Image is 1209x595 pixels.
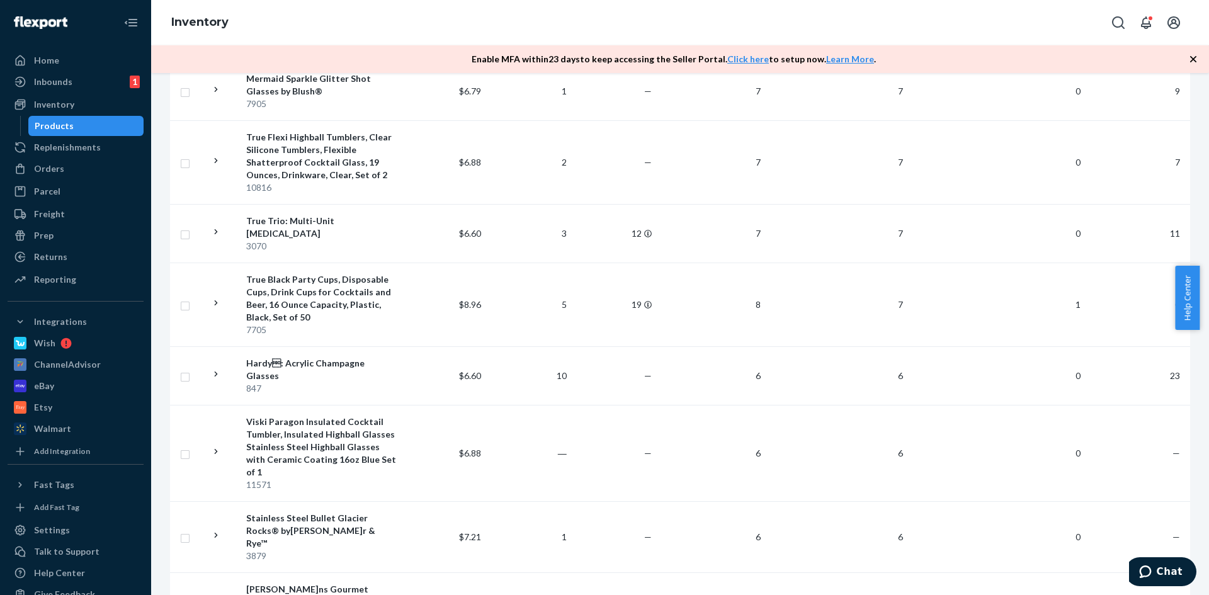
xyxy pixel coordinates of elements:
td: 5 [486,263,571,346]
iframe: Opens a widget where you can chat to one of our agents [1129,557,1196,589]
span: — [1172,448,1180,458]
a: Home [8,50,144,71]
a: Walmart [8,419,144,439]
span: 6 [751,370,766,381]
a: Prep [8,225,144,246]
button: Open notifications [1133,10,1159,35]
div: Integrations [34,315,87,328]
div: True Trio: Multi-Unit [MEDICAL_DATA] [246,215,396,240]
a: Add Fast Tag [8,500,144,515]
a: Learn More [826,54,874,64]
td: 23 [1091,346,1190,405]
span: 7 [751,228,766,239]
a: Parcel [8,181,144,201]
div: Parcel [34,185,60,198]
div: Reporting [34,273,76,286]
span: 0 [1070,86,1086,96]
a: Freight [8,204,144,224]
button: Open Search Box [1106,10,1131,35]
span: — [644,448,652,458]
td: 9 [1091,62,1190,120]
div: Replenishments [34,141,101,154]
span: $6.88 [459,157,481,167]
div: Walmart [34,422,71,435]
span: 8 [751,299,766,310]
a: Help Center [8,563,144,583]
a: ChannelAdvisor [8,354,144,375]
a: Replenishments [8,137,144,157]
div: Talk to Support [34,545,99,558]
a: Wish [8,333,144,353]
div: Prep [34,229,54,242]
a: eBay [8,376,144,396]
a: Products [28,116,144,136]
td: 12 [572,204,657,263]
button: Help Center [1175,266,1200,330]
div: True Black Party Cups, Disposable Cups, Drink Cups for Cocktails and Beer, 16 Ounce Capacity, Pla... [246,273,396,324]
div: Fast Tags [34,479,74,491]
span: 7 [893,299,908,310]
a: Etsy [8,397,144,417]
div: Settings [34,524,70,536]
button: Talk to Support [8,541,144,562]
span: $6.60 [459,370,481,381]
div: Hardy: Acrylic Champagne Glasses [246,357,396,382]
span: 7 [893,228,908,239]
td: 3 [486,204,571,263]
a: Inbounds1 [8,72,144,92]
div: Inbounds [34,76,72,88]
div: Inventory [34,98,74,111]
span: 0 [1070,228,1086,239]
span: 0 [1070,370,1086,381]
span: $6.88 [459,448,481,458]
p: Enable MFA within 23 days to keep accessing the Seller Portal. to setup now. . [472,53,876,65]
div: 7705 [246,324,396,336]
a: Reporting [8,269,144,290]
span: 6 [751,531,766,542]
a: Add Integration [8,444,144,459]
div: ChannelAdvisor [34,358,101,371]
div: Orders [34,162,64,175]
button: Integrations [8,312,144,332]
div: 11571 [246,479,396,491]
span: — [644,531,652,542]
span: — [1172,531,1180,542]
div: Add Fast Tag [34,502,79,513]
ol: breadcrumbs [161,4,239,41]
button: Close Navigation [118,10,144,35]
span: $6.79 [459,86,481,96]
span: 7 [751,157,766,167]
button: Open account menu [1161,10,1186,35]
span: 6 [893,448,908,458]
div: Add Integration [34,446,90,456]
div: 3879 [246,550,396,562]
span: 6 [893,370,908,381]
span: 6 [893,531,908,542]
span: — [644,370,652,381]
a: Inventory [171,15,229,29]
div: Products [35,120,74,132]
div: Etsy [34,401,52,414]
td: 7 [1091,120,1190,204]
div: Mermaid Sparkle Glitter Shot Glasses by Blush® [246,72,396,98]
td: 10 [486,346,571,405]
span: $7.21 [459,531,481,542]
div: Returns [34,251,67,263]
span: 7 [893,86,908,96]
span: 7 [893,157,908,167]
div: Freight [34,208,65,220]
div: Help Center [34,567,85,579]
span: $6.60 [459,228,481,239]
a: Click here [727,54,769,64]
td: 1 [486,501,571,572]
td: 2 [486,120,571,204]
span: 7 [751,86,766,96]
div: Viski Paragon Insulated Cocktail Tumbler, Insulated Highball Glasses Stainless Steel Highball Gla... [246,416,396,479]
span: — [644,86,652,96]
span: 0 [1070,157,1086,167]
span: 6 [751,448,766,458]
span: 0 [1070,448,1086,458]
a: Settings [8,520,144,540]
span: $8.96 [459,299,481,310]
div: 847 [246,382,396,395]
